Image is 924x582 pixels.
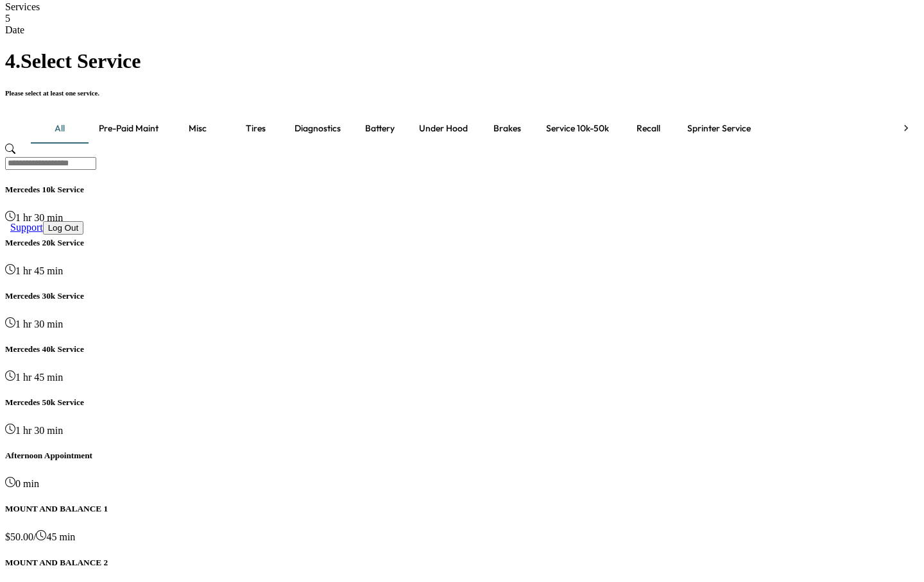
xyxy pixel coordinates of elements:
button: Diagnostics [284,113,351,144]
div: Services [5,1,919,13]
div: 0 min [5,477,919,490]
div: basic tabs example [31,113,893,144]
div: Date [5,24,919,36]
div: 1 hr 30 min [5,211,919,224]
button: Misc [169,113,227,144]
button: Service 10k-50k [536,113,619,144]
h5: Mercedes 50k Service [5,397,919,408]
h5: Afternoon Appointment [5,451,919,461]
h1: 4 . Select Service [5,49,919,73]
h5: MOUNT AND BALANCE 1 [5,504,919,514]
button: Log Out [43,221,83,235]
button: Tires [227,113,284,144]
h5: Mercedes 10k Service [5,185,919,195]
button: Battery [351,113,409,144]
a: Support [10,222,43,233]
h5: Mercedes 30k Service [5,291,919,301]
div: / 45 min [5,530,919,543]
div: 5 [5,13,919,24]
div: 1 hr 45 min [5,370,919,383]
span: $ 50.00 [5,531,33,542]
button: Brakes [478,113,536,144]
h5: Mercedes 40k Service [5,344,919,354]
button: Pre-paid maint [89,113,169,144]
div: 1 hr 30 min [5,424,919,436]
div: 1 hr 45 min [5,264,919,277]
button: Recall [619,113,677,144]
h5: MOUNT AND BALANCE 2 [5,558,919,568]
h5: Mercedes 20k Service [5,238,919,248]
div: 1 hr 30 min [5,317,919,330]
h6: Please select at least one service. [5,89,919,97]
button: all [31,113,89,144]
button: Under hood [409,113,478,144]
button: Sprinter service [677,113,761,144]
